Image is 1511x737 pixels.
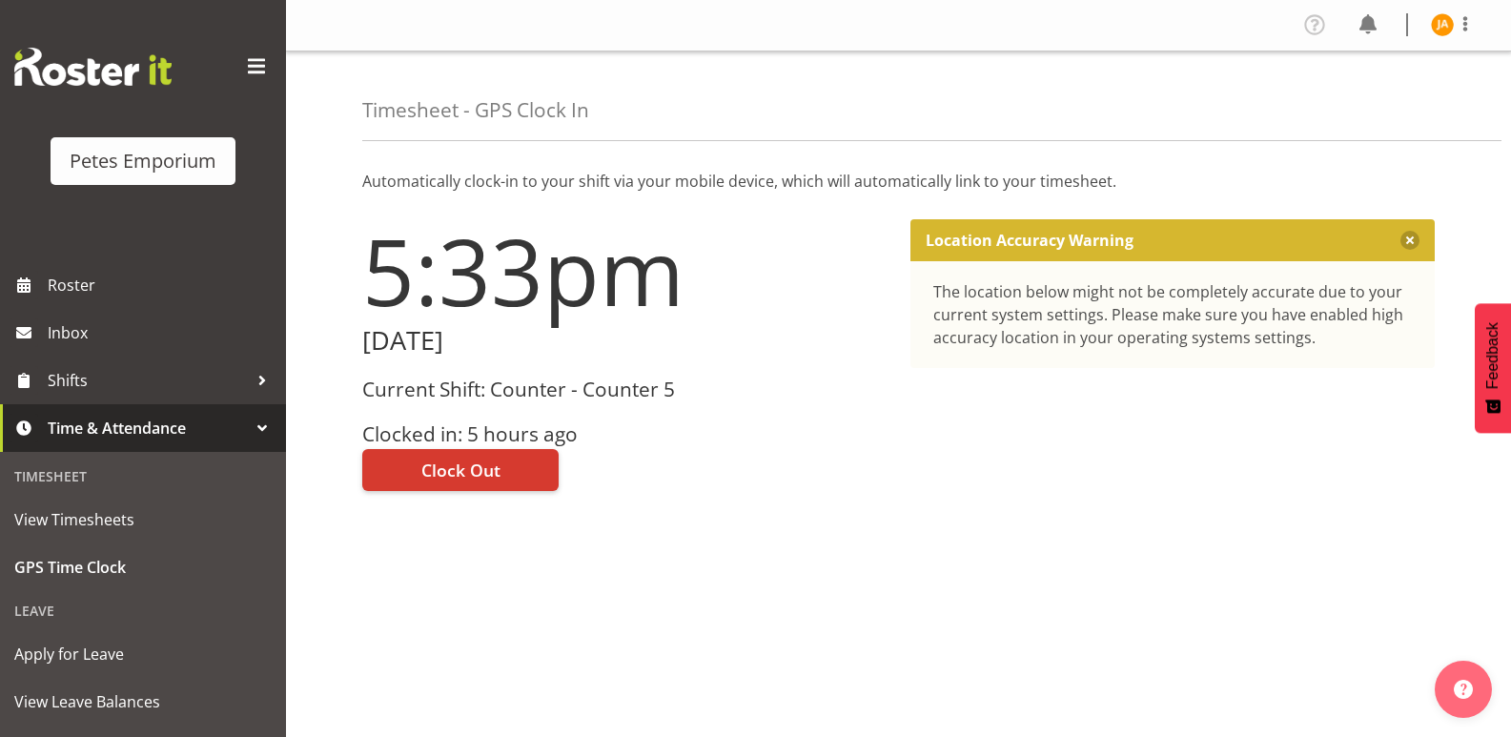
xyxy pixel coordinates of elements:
[5,591,281,630] div: Leave
[362,423,888,445] h3: Clocked in: 5 hours ago
[1475,303,1511,433] button: Feedback - Show survey
[362,170,1435,193] p: Automatically clock-in to your shift via your mobile device, which will automatically link to you...
[5,457,281,496] div: Timesheet
[48,271,276,299] span: Roster
[48,414,248,442] span: Time & Attendance
[1484,322,1501,389] span: Feedback
[5,496,281,543] a: View Timesheets
[5,543,281,591] a: GPS Time Clock
[1400,231,1419,250] button: Close message
[926,231,1133,250] p: Location Accuracy Warning
[1454,680,1473,699] img: help-xxl-2.png
[421,458,500,482] span: Clock Out
[362,326,888,356] h2: [DATE]
[14,687,272,716] span: View Leave Balances
[362,99,589,121] h4: Timesheet - GPS Clock In
[48,318,276,347] span: Inbox
[5,630,281,678] a: Apply for Leave
[5,678,281,726] a: View Leave Balances
[14,48,172,86] img: Rosterit website logo
[14,553,272,582] span: GPS Time Clock
[362,379,888,400] h3: Current Shift: Counter - Counter 5
[362,449,559,491] button: Clock Out
[14,640,272,668] span: Apply for Leave
[48,366,248,395] span: Shifts
[933,280,1413,349] div: The location below might not be completely accurate due to your current system settings. Please m...
[362,219,888,322] h1: 5:33pm
[70,147,216,175] div: Petes Emporium
[1431,13,1454,36] img: jeseryl-armstrong10788.jpg
[14,505,272,534] span: View Timesheets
